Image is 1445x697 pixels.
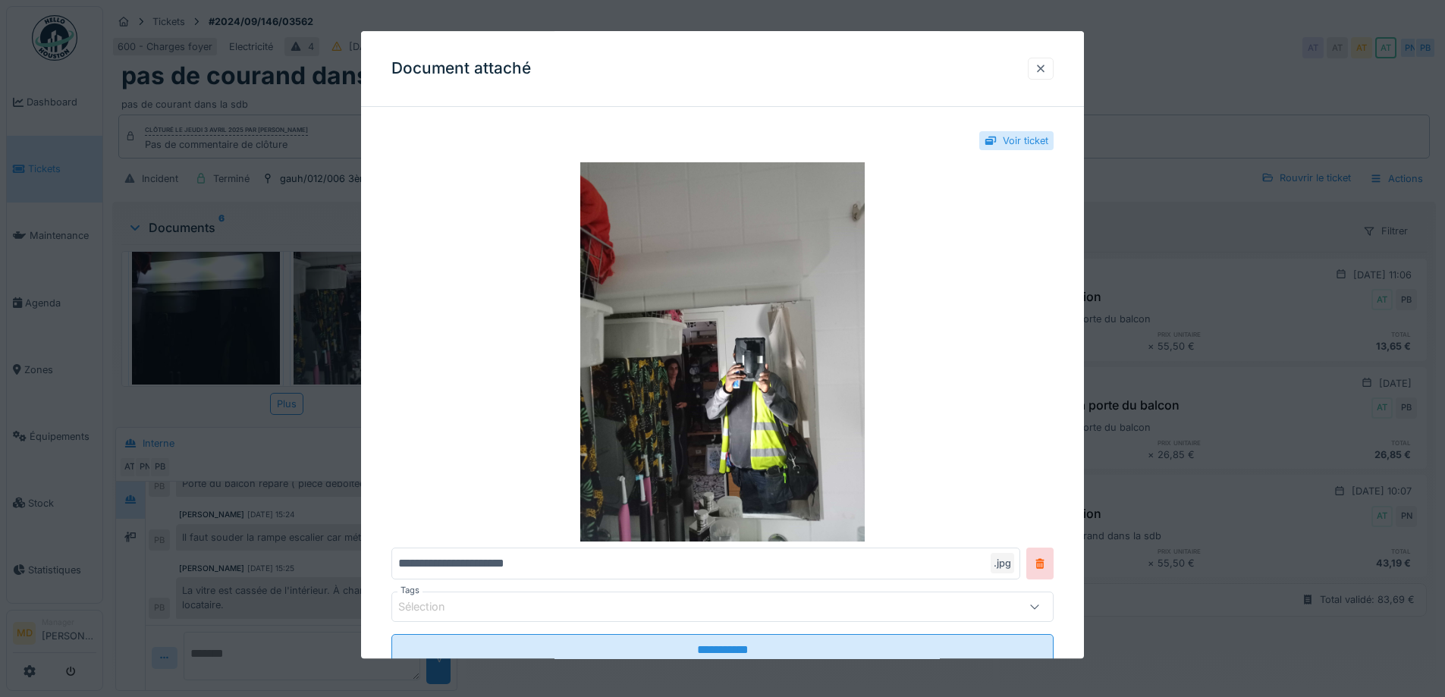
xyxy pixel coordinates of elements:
label: Tags [397,585,423,598]
h3: Document attaché [391,59,531,78]
img: 6c844df1-983b-4472-af73-fc2487d80579-IMG_20240909_102910_134.jpg [391,163,1054,542]
div: Voir ticket [1003,133,1048,148]
div: Sélection [398,599,466,616]
div: .jpg [991,554,1014,574]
